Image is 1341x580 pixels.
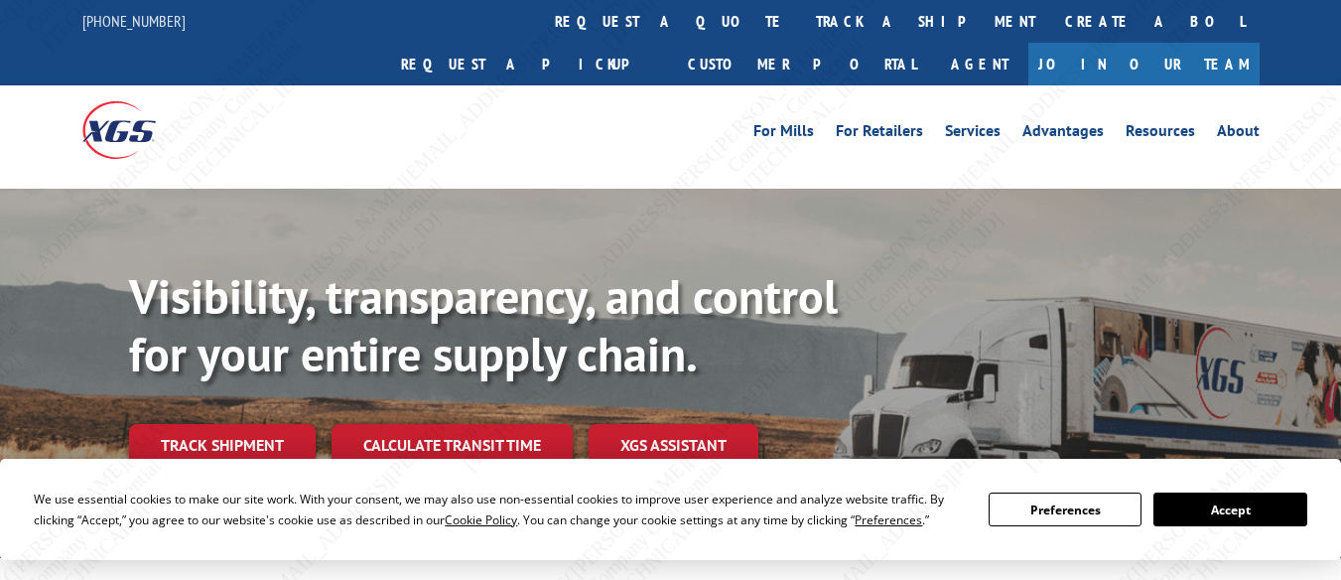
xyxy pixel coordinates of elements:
a: [PHONE_NUMBER] [82,11,186,31]
a: Services [945,123,1001,145]
a: Request a pickup [386,43,673,85]
a: Advantages [1022,123,1104,145]
b: Visibility, transparency, and control for your entire supply chain. [129,265,838,384]
div: We use essential cookies to make our site work. With your consent, we may also use non-essential ... [34,489,965,530]
a: For Mills [753,123,814,145]
a: Calculate transit time [332,424,573,467]
a: For Retailers [836,123,923,145]
a: Customer Portal [673,43,931,85]
a: About [1217,123,1260,145]
button: Preferences [989,493,1141,526]
a: Join Our Team [1028,43,1260,85]
a: Resources [1126,123,1195,145]
a: Agent [931,43,1028,85]
a: XGS ASSISTANT [589,424,758,467]
button: Accept [1153,493,1306,526]
span: Cookie Policy [445,511,517,528]
a: Track shipment [129,424,316,466]
span: Preferences [855,511,922,528]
